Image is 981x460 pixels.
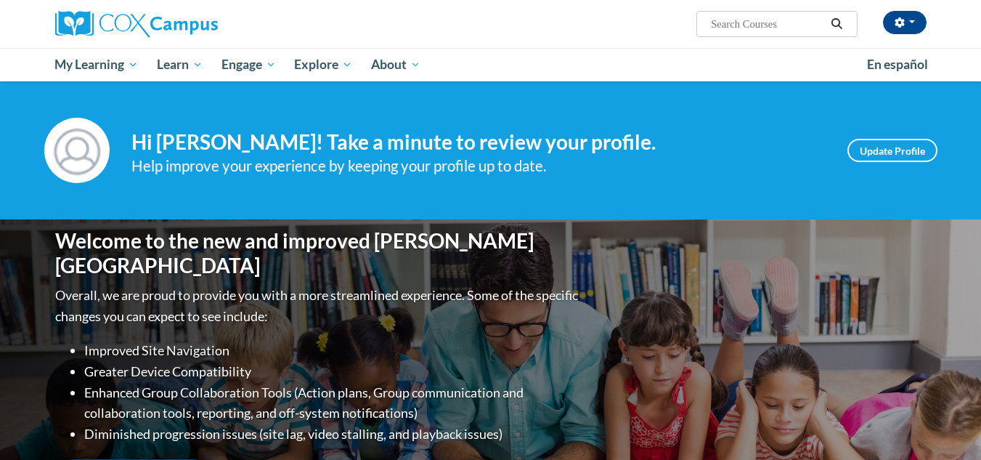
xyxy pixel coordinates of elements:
span: Learn [157,56,203,73]
a: Update Profile [847,139,937,162]
h4: Hi [PERSON_NAME]! Take a minute to review your profile. [131,130,826,155]
div: Help improve your experience by keeping your profile up to date. [131,154,826,178]
a: My Learning [46,48,148,81]
p: Overall, we are proud to provide you with a more streamlined experience. Some of the specific cha... [55,285,582,327]
li: Enhanced Group Collaboration Tools (Action plans, Group communication and collaboration tools, re... [84,382,582,424]
input: Search Courses [709,15,826,33]
img: Cox Campus [55,11,218,37]
div: Main menu [33,48,948,81]
span: Engage [221,56,276,73]
a: Cox Campus [55,11,331,37]
a: About [362,48,430,81]
span: En español [867,57,928,72]
iframe: Button to launch messaging window [923,402,969,448]
button: Account Settings [883,11,927,34]
span: My Learning [54,56,138,73]
a: En español [858,49,937,80]
a: Explore [285,48,362,81]
button: Search [826,15,847,33]
span: Explore [294,56,352,73]
li: Improved Site Navigation [84,340,582,361]
h1: Welcome to the new and improved [PERSON_NAME][GEOGRAPHIC_DATA] [55,229,582,278]
img: Profile Image [44,118,110,183]
li: Diminished progression issues (site lag, video stalling, and playback issues) [84,424,582,445]
a: Learn [147,48,212,81]
span: About [371,56,420,73]
li: Greater Device Compatibility [84,361,582,382]
a: Engage [212,48,285,81]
